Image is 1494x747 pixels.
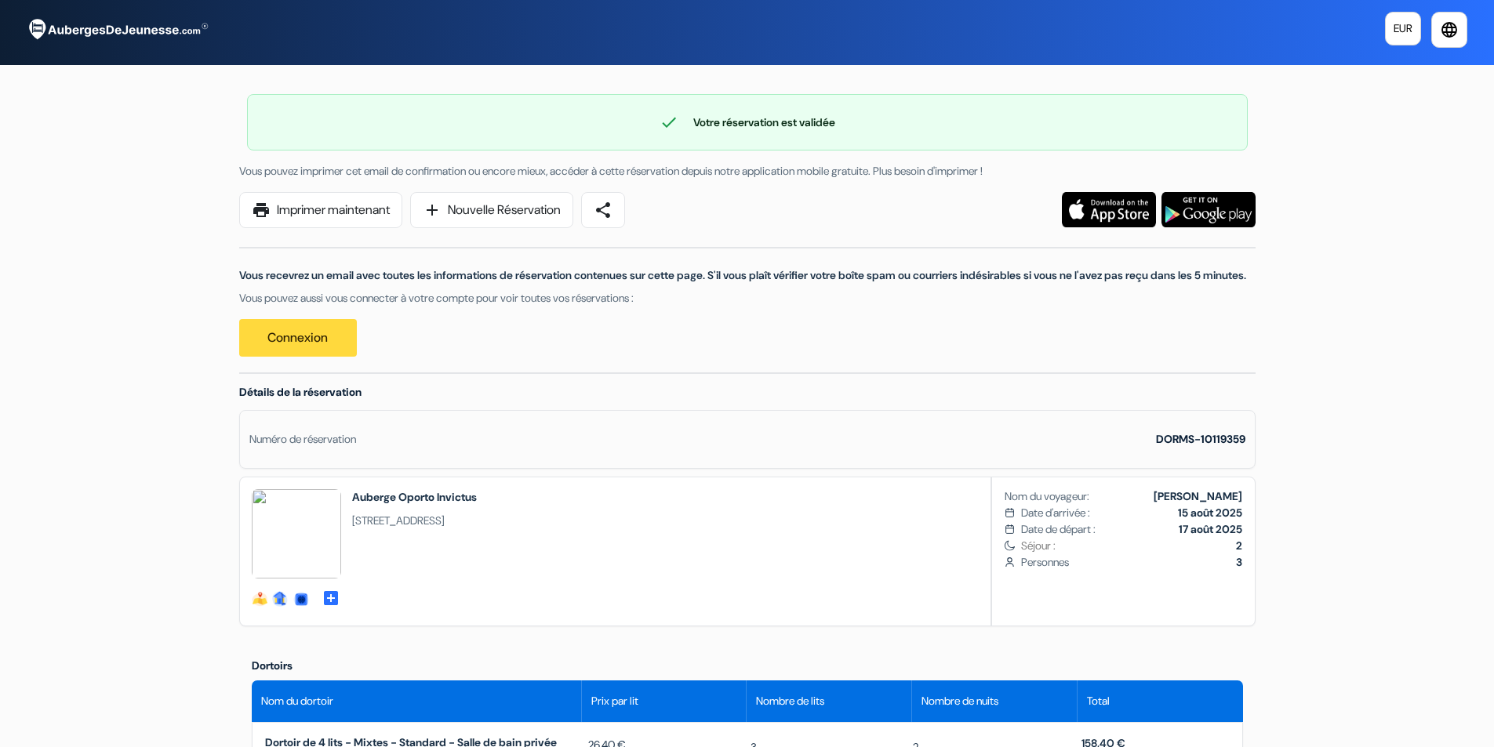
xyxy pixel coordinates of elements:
[1156,432,1245,446] strong: DORMS-10119359
[1021,521,1096,538] span: Date de départ :
[1179,522,1242,536] b: 17 août 2025
[252,658,293,673] span: Dortoirs
[1385,12,1421,45] a: EUR
[921,693,998,709] span: Nombre de nuits
[322,588,340,604] a: add_box
[1021,505,1090,521] span: Date d'arrivée :
[239,267,1256,284] p: Vous recevrez un email avec toutes les informations de réservation contenues sur cette page. S'il...
[423,201,442,219] span: add
[1005,488,1089,505] span: Nom du voyageur:
[1440,20,1459,39] i: language
[1062,192,1156,227] img: Téléchargez l'application gratuite
[594,201,613,219] span: share
[252,489,341,578] img: BWNcYgYwDzlWZFM9
[591,693,638,709] span: Prix par lit
[352,489,477,505] h2: Auberge Oporto Invictus
[1154,489,1242,503] b: [PERSON_NAME]
[1236,555,1242,569] b: 3
[239,385,362,399] span: Détails de la réservation
[261,693,333,709] span: Nom du dortoir
[239,319,357,357] a: Connexion
[1178,506,1242,520] b: 15 août 2025
[410,192,573,228] a: addNouvelle Réservation
[239,192,402,228] a: printImprimer maintenant
[248,113,1247,132] div: Votre réservation est validée
[1431,12,1467,48] a: language
[1021,538,1241,554] span: Séjour :
[252,201,271,219] span: print
[239,290,1256,306] p: Vous pouvez aussi vous connecter à votre compte pour voir toutes vos réservations :
[1236,538,1242,553] b: 2
[352,513,477,529] span: [STREET_ADDRESS]
[756,693,824,709] span: Nombre de lits
[1161,192,1256,227] img: Téléchargez l'application gratuite
[1087,693,1110,709] span: Total
[239,164,983,178] span: Vous pouvez imprimer cet email de confirmation ou encore mieux, accéder à cette réservation depui...
[1021,554,1241,571] span: Personnes
[581,192,625,228] a: share
[19,9,215,51] img: AubergesDeJeunesse.com
[249,431,356,448] div: Numéro de réservation
[322,589,340,604] span: add_box
[660,113,678,132] span: check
